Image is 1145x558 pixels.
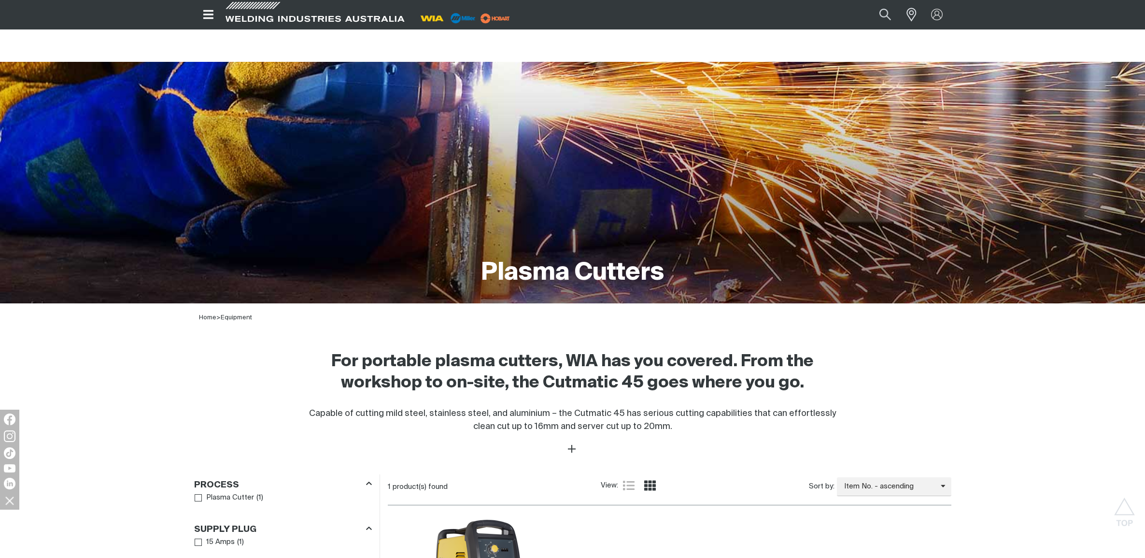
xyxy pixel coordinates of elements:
a: 15 Amps [195,536,235,549]
a: Equipment [221,315,252,321]
img: miller [478,11,513,26]
span: > [216,315,221,321]
div: 1 [388,482,601,492]
span: Plasma Cutter [206,492,254,503]
span: ( 1 ) [256,492,263,503]
ul: Process [195,491,371,504]
input: Product name or item number... [856,4,901,26]
h2: For portable plasma cutters, WIA has you covered. From the workshop to on-site, the Cutmatic 45 g... [300,351,845,394]
a: Home [199,315,216,321]
span: Sort by: [809,481,834,492]
a: Plasma Cutter [195,491,254,504]
button: Search products [869,4,902,26]
img: Facebook [4,414,15,425]
span: View: [601,480,618,491]
section: Product list controls [388,474,951,499]
img: Instagram [4,430,15,442]
span: Capable of cutting mild steel, stainless steel, and aluminium – the Cutmatic 45 has serious cutti... [309,409,836,431]
span: Item No. - ascending [837,481,941,492]
h1: Plasma Cutters [481,258,664,289]
h3: Process [194,480,239,491]
span: ( 1 ) [237,537,244,548]
div: Supply Plug [194,523,372,536]
button: Scroll to top [1114,498,1135,519]
img: YouTube [4,464,15,472]
span: product(s) found [393,483,448,490]
ul: Supply Plug [195,536,371,549]
a: List view [623,480,635,491]
h3: Supply Plug [194,524,256,535]
img: TikTok [4,447,15,459]
span: 15 Amps [206,537,235,548]
a: miller [478,14,513,22]
img: hide socials [1,492,18,509]
div: Process [194,478,372,491]
img: LinkedIn [4,478,15,489]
